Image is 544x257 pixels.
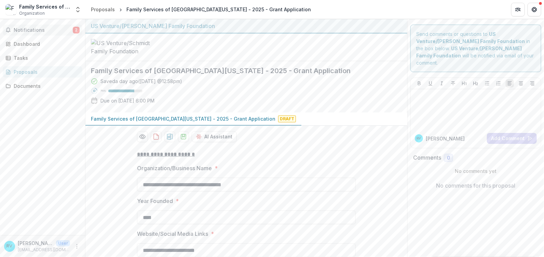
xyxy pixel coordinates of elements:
div: Rowan Voskuil [417,137,421,140]
div: Proposals [14,68,77,76]
button: Strike [449,79,457,87]
a: Documents [3,80,82,92]
div: Dashboard [14,40,77,48]
button: Underline [426,79,435,87]
span: Organization [19,10,45,16]
p: [PERSON_NAME] [18,240,53,247]
button: download-proposal [151,131,162,142]
img: Family Services of Northeast Wisconsin [5,4,16,15]
div: US Venture/[PERSON_NAME] Family Foundation [91,22,402,30]
a: Proposals [3,66,82,78]
button: Align Center [517,79,525,87]
button: download-proposal [164,131,175,142]
a: Dashboard [3,38,82,50]
p: Family Services of [GEOGRAPHIC_DATA][US_STATE] - 2025 - Grant Application [91,115,275,122]
p: Website/Social Media Links [137,230,208,238]
div: Saved a day ago ( [DATE] @ 12:58pm ) [100,78,182,85]
p: User [56,240,70,246]
h2: Family Services of [GEOGRAPHIC_DATA][US_STATE] - 2025 - Grant Application [91,67,391,75]
a: Proposals [88,4,118,14]
button: Align Right [528,79,536,87]
button: Notifications2 [3,25,82,36]
div: Proposals [91,6,115,13]
span: 0 [447,155,450,161]
button: Italicize [438,79,446,87]
p: Year Founded [137,197,173,205]
span: Draft [278,116,296,122]
strong: US Venture/[PERSON_NAME] Family Foundation [416,45,522,58]
button: Heading 1 [460,79,468,87]
p: [EMAIL_ADDRESS][DOMAIN_NAME] [18,247,70,253]
nav: breadcrumb [88,4,314,14]
button: Ordered List [494,79,503,87]
button: More [73,242,81,251]
div: Documents [14,82,77,90]
span: Notifications [14,27,73,33]
img: US Venture/Schmidt Family Foundation [91,39,159,55]
p: 76 % [100,89,106,93]
button: Add Comment [487,133,537,144]
div: Tasks [14,54,77,62]
button: Heading 2 [472,79,480,87]
button: Bold [415,79,423,87]
div: Send comments or questions to in the box below. will be notified via email of your comment. [410,25,541,72]
p: No comments yet [413,167,539,175]
button: AI Assistant [192,131,237,142]
p: Organization/Business Name [137,164,212,172]
div: Rowan Voskuil [7,244,13,248]
p: [PERSON_NAME] [426,135,465,142]
button: Preview 0cb9000a-d968-449d-a065-75bc56bc7569-0.pdf [137,131,148,142]
a: Tasks [3,52,82,64]
p: No comments for this proposal [436,181,516,190]
h2: Comments [413,154,441,161]
button: Open entity switcher [73,3,83,16]
span: 2 [73,27,80,33]
div: Family Services of [GEOGRAPHIC_DATA][US_STATE] [19,3,70,10]
button: Bullet List [483,79,491,87]
button: Get Help [528,3,541,16]
button: Partners [511,3,525,16]
button: Align Left [506,79,514,87]
div: Family Services of [GEOGRAPHIC_DATA][US_STATE] - 2025 - Grant Application [126,6,311,13]
p: Due on [DATE] 6:00 PM [100,97,154,104]
button: download-proposal [178,131,189,142]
